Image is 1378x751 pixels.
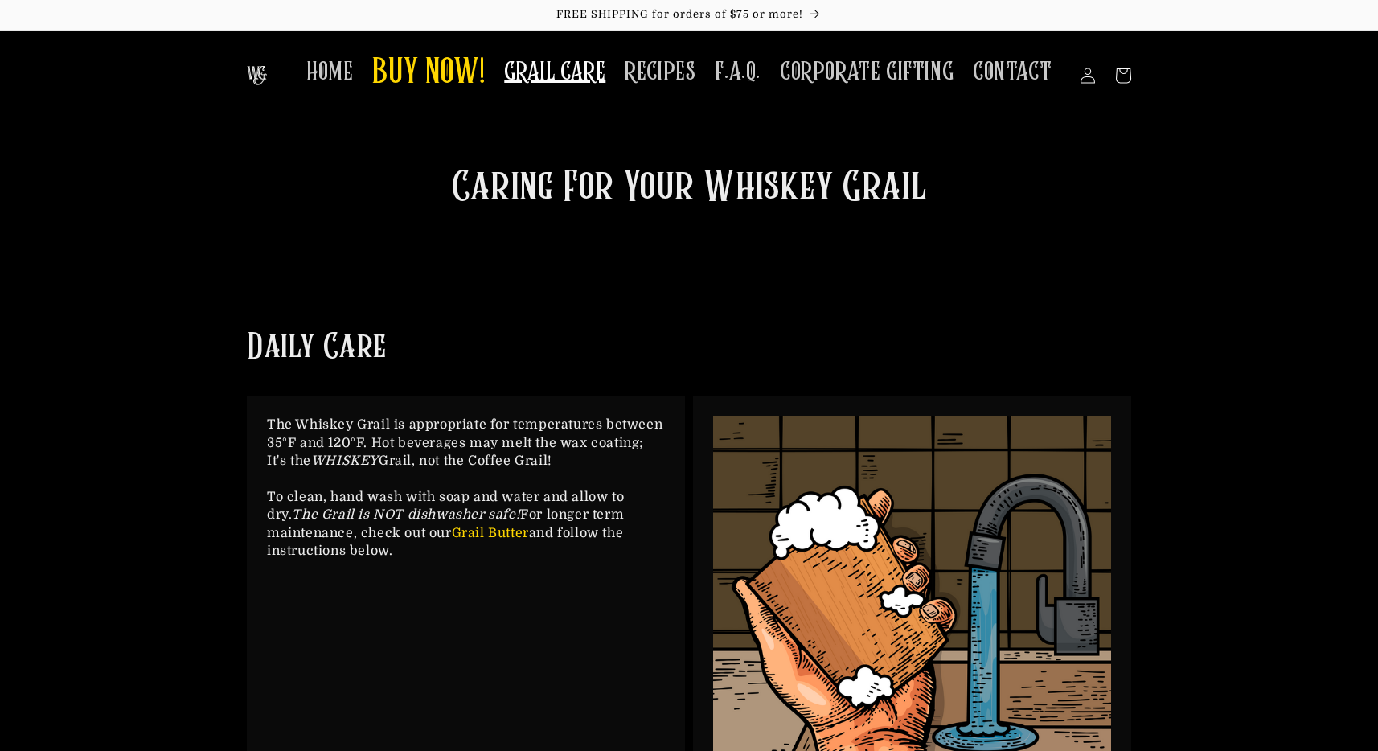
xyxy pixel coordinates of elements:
p: The Whiskey Grail is appropriate for temperatures between 35°F and 120°F. Hot beverages may melt ... [267,416,665,560]
span: CORPORATE GIFTING [780,56,954,88]
p: FREE SHIPPING for orders of $75 or more! [16,8,1362,22]
a: BUY NOW! [363,42,494,105]
span: CONTACT [973,56,1052,88]
span: GRAIL CARE [504,56,605,88]
img: The Whiskey Grail [247,66,267,85]
a: Grail Butter [452,526,529,540]
h2: Caring For Your Whiskey Grail [375,162,1003,216]
a: GRAIL CARE [494,47,615,97]
span: HOME [306,56,353,88]
h2: Daily Care [247,326,387,371]
em: WHISKEY [311,453,379,468]
em: The Grail is NOT dishwasher safe! [292,507,520,522]
a: F.A.Q. [705,47,770,97]
span: RECIPES [625,56,695,88]
a: RECIPES [615,47,705,97]
a: CONTACT [963,47,1061,97]
a: HOME [297,47,363,97]
span: BUY NOW! [372,51,485,96]
span: F.A.Q. [715,56,761,88]
a: CORPORATE GIFTING [770,47,963,97]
